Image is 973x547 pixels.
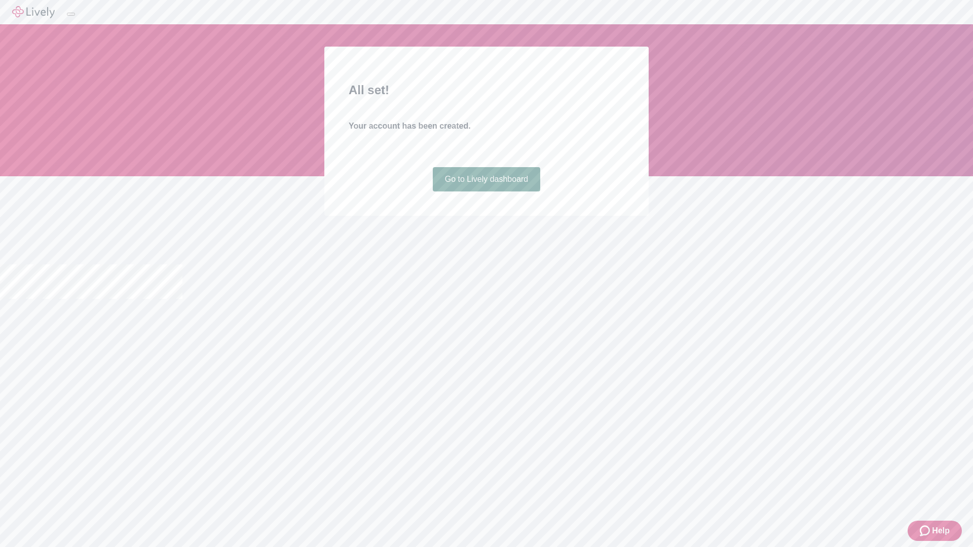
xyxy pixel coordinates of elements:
[932,525,950,537] span: Help
[908,521,962,541] button: Zendesk support iconHelp
[920,525,932,537] svg: Zendesk support icon
[349,81,624,99] h2: All set!
[349,120,624,132] h4: Your account has been created.
[67,13,75,16] button: Log out
[12,6,55,18] img: Lively
[433,167,541,191] a: Go to Lively dashboard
